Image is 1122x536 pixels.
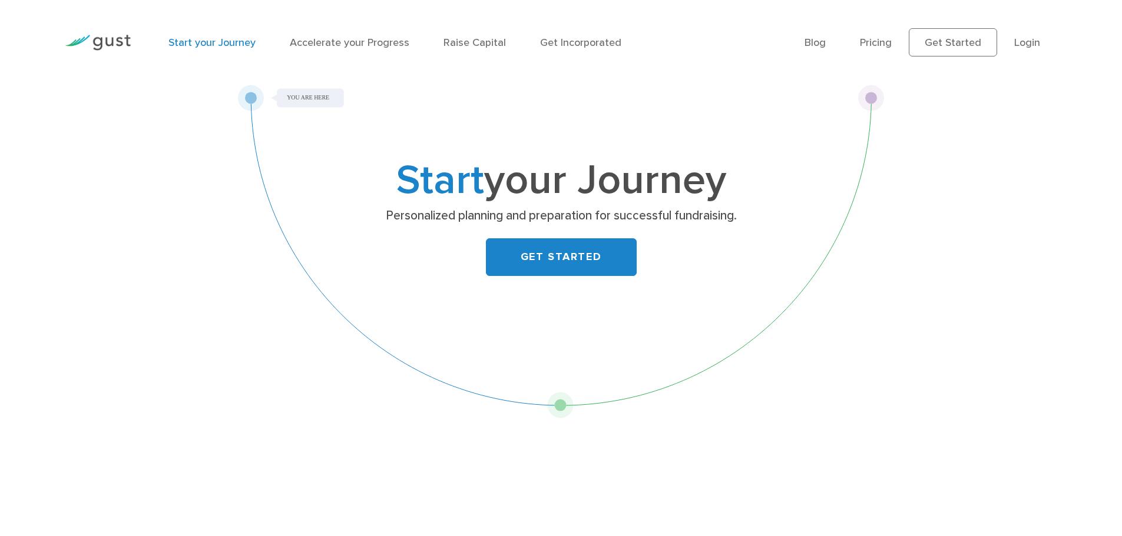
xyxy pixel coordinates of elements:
p: Personalized planning and preparation for successful fundraising. [333,208,789,224]
a: Get Incorporated [540,36,621,49]
span: Start [396,155,484,205]
img: Gust Logo [65,35,131,51]
a: GET STARTED [486,238,637,276]
a: Pricing [860,36,892,49]
a: Start your Journey [168,36,256,49]
a: Blog [805,36,826,49]
a: Login [1014,36,1040,49]
a: Raise Capital [443,36,506,49]
a: Get Started [909,28,997,56]
a: Accelerate your Progress [290,36,409,49]
h1: your Journey [329,162,794,199]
